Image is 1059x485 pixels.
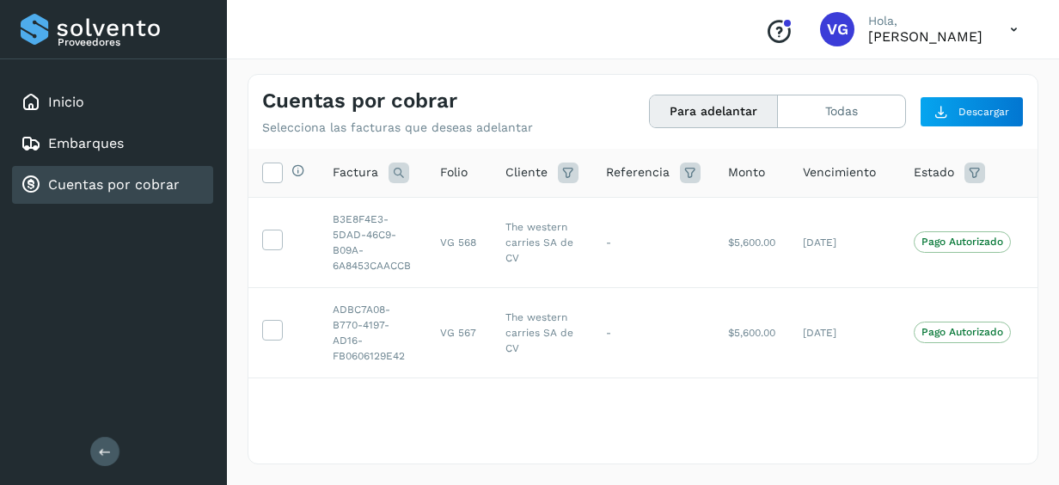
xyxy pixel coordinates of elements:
[921,326,1003,338] p: Pago Autorizado
[262,120,533,135] p: Selecciona las facturas que deseas adelantar
[48,176,180,193] a: Cuentas por cobrar
[592,197,714,287] td: -
[426,197,492,287] td: VG 568
[789,287,900,378] td: [DATE]
[12,166,213,204] div: Cuentas por cobrar
[440,163,468,181] span: Folio
[492,378,592,468] td: The western carries SA de CV
[48,135,124,151] a: Embarques
[714,378,789,468] td: $5,600.00
[606,163,670,181] span: Referencia
[728,163,765,181] span: Monto
[789,197,900,287] td: [DATE]
[12,125,213,163] div: Embarques
[492,287,592,378] td: The western carries SA de CV
[426,287,492,378] td: VG 567
[592,378,714,468] td: -
[592,287,714,378] td: -
[12,83,213,121] div: Inicio
[319,378,426,468] td: 8FC94E3E-2C0C-4A36-B394-E31E246E7081
[920,96,1024,127] button: Descargar
[492,197,592,287] td: The western carries SA de CV
[650,95,778,127] button: Para adelantar
[868,14,982,28] p: Hola,
[426,378,492,468] td: VG 564
[778,95,905,127] button: Todas
[714,197,789,287] td: $5,600.00
[914,163,954,181] span: Estado
[319,287,426,378] td: ADBC7A08-B770-4197-AD16-FB0606129E42
[958,104,1009,120] span: Descargar
[333,163,378,181] span: Factura
[58,36,206,48] p: Proveedores
[505,163,548,181] span: Cliente
[921,236,1003,248] p: Pago Autorizado
[868,28,982,45] p: VIRIDIANA GONZALEZ MENDOZA
[803,163,876,181] span: Vencimiento
[262,89,457,114] h4: Cuentas por cobrar
[319,197,426,287] td: B3E8F4E3-5DAD-46C9-B09A-6A8453CAACCB
[48,94,84,110] a: Inicio
[789,378,900,468] td: [DATE]
[714,287,789,378] td: $5,600.00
